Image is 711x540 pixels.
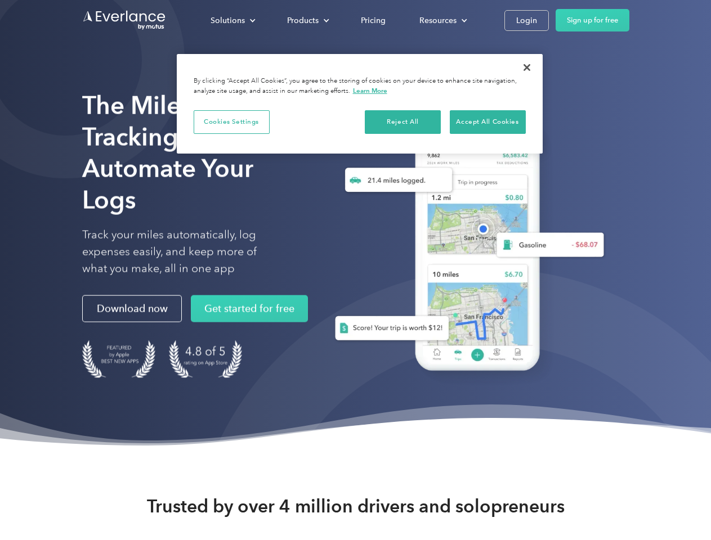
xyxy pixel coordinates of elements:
a: Sign up for free [556,9,629,31]
div: Products [276,11,338,30]
button: Accept All Cookies [450,110,526,134]
div: Solutions [199,11,265,30]
div: Products [287,13,319,28]
img: Everlance, mileage tracker app, expense tracking app [317,107,613,388]
a: Download now [82,295,182,322]
div: Cookie banner [177,54,543,154]
a: Pricing [350,11,397,30]
a: Get started for free [191,295,308,322]
div: Privacy [177,54,543,154]
div: Solutions [211,13,245,28]
button: Reject All [365,110,441,134]
img: Badge for Featured by Apple Best New Apps [82,340,155,378]
a: More information about your privacy, opens in a new tab [353,87,387,94]
strong: Trusted by over 4 million drivers and solopreneurs [147,495,565,517]
div: Pricing [361,13,386,28]
p: Track your miles automatically, log expenses easily, and keep more of what you make, all in one app [82,227,283,277]
div: Resources [408,11,476,30]
div: Login [516,13,537,28]
div: Resources [419,13,457,28]
a: Go to homepage [82,10,167,31]
div: By clicking “Accept All Cookies”, you agree to the storing of cookies on your device to enhance s... [194,76,526,96]
a: Login [504,10,549,31]
img: 4.9 out of 5 stars on the app store [169,340,242,378]
button: Close [515,55,539,80]
button: Cookies Settings [194,110,270,134]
